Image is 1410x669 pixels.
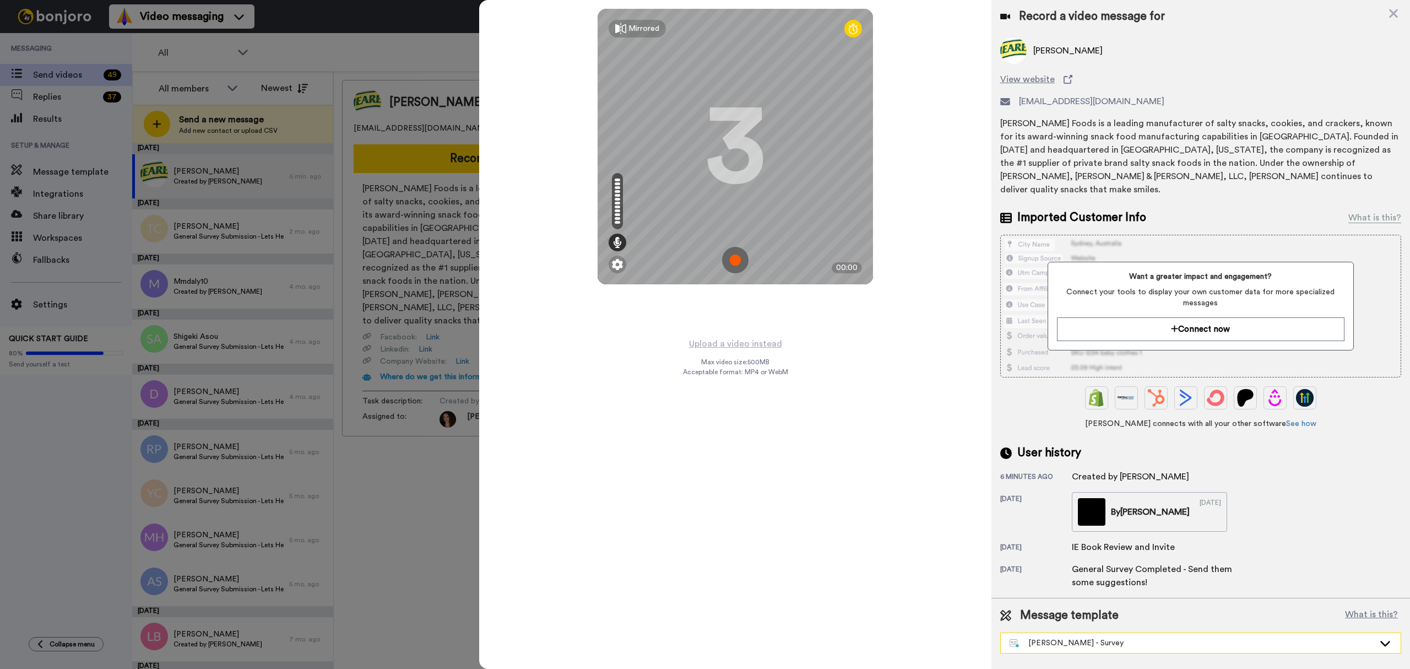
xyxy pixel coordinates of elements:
[1072,470,1189,483] div: Created by [PERSON_NAME]
[1000,117,1401,196] div: [PERSON_NAME] Foods is a leading manufacturer of salty snacks, cookies, and crackers, known for i...
[1207,389,1224,407] img: ConvertKit
[1348,211,1401,224] div: What is this?
[722,247,749,273] img: ic_record_start.svg
[1020,607,1119,624] span: Message template
[701,358,769,366] span: Max video size: 500 MB
[1019,95,1164,108] span: [EMAIL_ADDRESS][DOMAIN_NAME]
[1078,498,1105,526] img: 8299da57-3277-4bf7-bfe0-c77cb7833b6f-thumb.jpg
[1000,543,1072,554] div: [DATE]
[1000,73,1401,86] a: View website
[1017,445,1081,461] span: User history
[1072,563,1248,589] div: General Survey Completed - Send them some suggestions!
[1057,271,1344,282] span: Want a greater impact and engagement?
[705,105,766,188] div: 3
[1177,389,1195,407] img: ActiveCampaign
[683,368,788,376] span: Acceptable format: MP4 or WebM
[1000,472,1072,483] div: 6 minutes ago
[1017,209,1146,226] span: Imported Customer Info
[612,259,623,270] img: ic_gear.svg
[1088,389,1105,407] img: Shopify
[1057,287,1344,309] span: Connect your tools to display your own customer data for more specialized messages
[1057,317,1344,341] button: Connect now
[1000,494,1072,532] div: [DATE]
[1111,505,1190,519] div: By [PERSON_NAME]
[1010,639,1020,648] img: nextgen-template.svg
[1342,607,1401,624] button: What is this?
[1000,73,1055,86] span: View website
[1286,420,1316,428] a: See how
[1010,638,1374,649] div: [PERSON_NAME] - Survey
[1147,389,1165,407] img: Hubspot
[1296,389,1314,407] img: GoHighLevel
[1266,389,1284,407] img: Drip
[1000,418,1401,429] span: [PERSON_NAME] connects with all your other software
[686,337,785,351] button: Upload a video instead
[1200,498,1221,526] div: [DATE]
[1237,389,1254,407] img: Patreon
[1072,541,1175,554] div: IE Book Review and Invite
[832,262,862,273] div: 00:00
[1072,492,1227,532] a: By[PERSON_NAME][DATE]
[1000,565,1072,589] div: [DATE]
[1118,389,1135,407] img: Ontraport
